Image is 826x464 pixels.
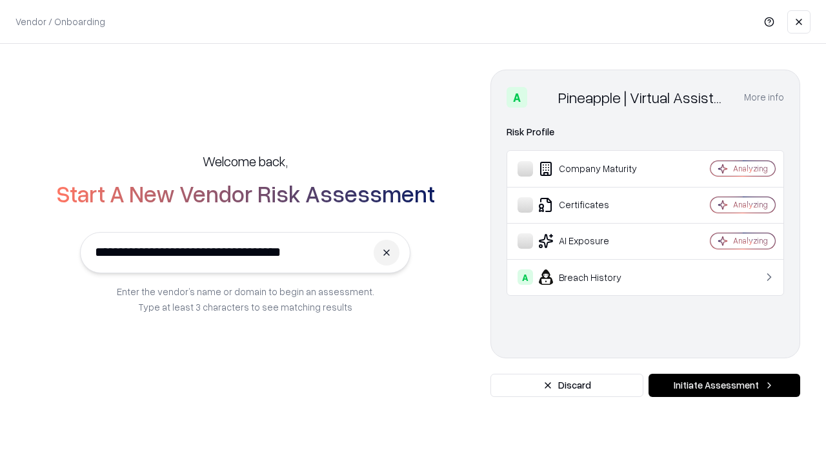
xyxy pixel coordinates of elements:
[203,152,288,170] h5: Welcome back,
[518,269,533,285] div: A
[733,163,768,174] div: Analyzing
[733,235,768,246] div: Analyzing
[518,233,672,249] div: AI Exposure
[56,180,435,206] h2: Start A New Vendor Risk Assessment
[507,124,784,140] div: Risk Profile
[518,197,672,213] div: Certificates
[117,284,374,314] p: Enter the vendor’s name or domain to begin an assessment. Type at least 3 characters to see match...
[532,87,553,108] img: Pineapple | Virtual Assistant Agency
[733,199,768,210] div: Analyzing
[744,86,784,109] button: More info
[507,87,527,108] div: A
[490,374,643,397] button: Discard
[518,161,672,177] div: Company Maturity
[518,269,672,285] div: Breach History
[649,374,800,397] button: Initiate Assessment
[15,15,105,28] p: Vendor / Onboarding
[558,87,729,108] div: Pineapple | Virtual Assistant Agency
